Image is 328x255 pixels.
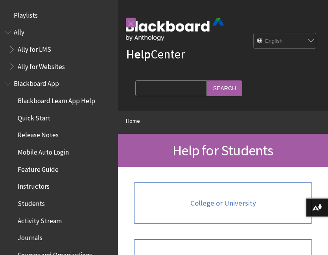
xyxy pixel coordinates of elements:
a: Home [126,116,140,126]
span: Ally for Websites [18,60,65,71]
span: Quick Start [18,111,50,122]
span: Release Notes [18,129,59,139]
a: College or University [134,182,312,224]
span: Activity Stream [18,214,62,225]
span: College or University [190,199,256,208]
span: Playlists [14,9,38,19]
nav: Book outline for Playlists [5,9,113,22]
span: Help for Students [173,141,273,159]
span: Ally [14,26,24,36]
nav: Book outline for Anthology Ally Help [5,26,113,73]
span: Instructors [18,180,50,191]
a: HelpCenter [126,46,185,62]
span: Feature Guide [18,163,59,173]
span: Blackboard App [14,77,59,88]
strong: Help [126,46,151,62]
span: Ally for LMS [18,43,51,53]
span: Students [18,197,45,208]
span: Mobile Auto Login [18,146,69,156]
span: Blackboard Learn App Help [18,94,95,105]
input: Search [207,80,242,96]
img: Blackboard by Anthology [126,18,224,41]
span: Journals [18,231,42,242]
select: Site Language Selector [254,33,317,49]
